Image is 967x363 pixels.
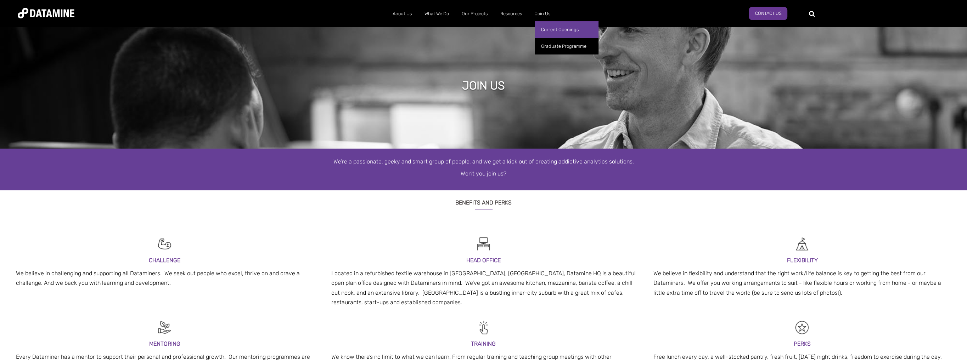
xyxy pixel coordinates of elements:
a: Resources [494,5,528,23]
a: Our Projects [455,5,494,23]
h1: Join Us [462,78,505,93]
h3: FLEXIBILITY [653,255,951,265]
a: Contact Us [749,7,787,20]
img: Datamine [18,8,74,18]
p: Located in a refurbished textile warehouse in [GEOGRAPHIC_DATA], [GEOGRAPHIC_DATA], Datamine HQ i... [331,269,636,307]
img: Recruitment [157,236,173,252]
a: Graduate Programme [535,38,598,54]
img: Recruitment Black-12-1 [794,319,810,335]
img: Recruitment [157,319,173,335]
p: We believe in flexibility and understand that the right work/life balance is key to getting the b... [653,269,951,298]
img: Recruitment [476,236,491,252]
h3: MENTORING [16,339,314,348]
p: We believe in challenging and supporting all Dataminers. We seek out people who excel, thrive on ... [16,269,314,288]
a: Join Us [528,5,557,23]
a: Current Openings [535,21,598,38]
h3: TRAINING [331,339,636,348]
p: Won’t you join us? [282,169,686,178]
h3: CHALLENGE [16,255,314,265]
h3: PERKS [653,339,951,348]
img: Recruitment [476,319,491,335]
h3: HEAD OFFICE [331,255,636,265]
h3: Benefits and Perks [282,190,686,209]
img: Recruitment [794,236,810,252]
p: We’re a passionate, geeky and smart group of people, and we get a kick out of creating addictive ... [282,157,686,166]
a: What We Do [418,5,455,23]
a: About Us [386,5,418,23]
